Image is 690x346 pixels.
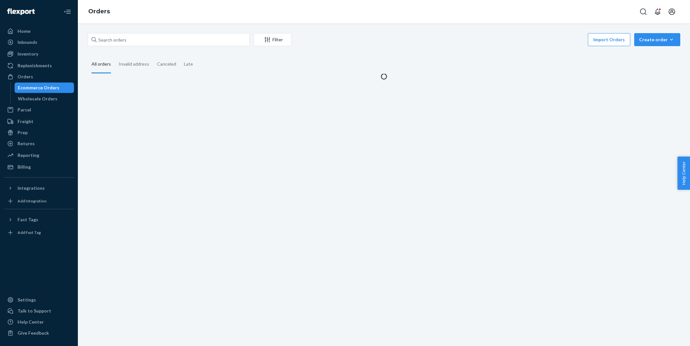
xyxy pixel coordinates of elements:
button: Help Center [677,157,690,190]
div: Inventory [18,51,38,57]
div: Invalid address [119,56,149,72]
div: Replenishments [18,62,52,69]
button: Close Navigation [61,5,74,18]
div: Fast Tags [18,216,38,223]
div: Inbounds [18,39,37,45]
div: Returns [18,140,35,147]
a: Home [4,26,74,36]
div: Reporting [18,152,39,159]
div: Settings [18,297,36,303]
div: Prep [18,129,28,136]
a: Orders [88,8,110,15]
button: Talk to Support [4,306,74,316]
a: Wholesale Orders [15,94,74,104]
ol: breadcrumbs [83,2,115,21]
img: Flexport logo [7,8,35,15]
div: Home [18,28,30,34]
button: Open account menu [665,5,678,18]
button: Fast Tags [4,214,74,225]
a: Returns [4,138,74,149]
a: Orders [4,71,74,82]
div: Give Feedback [18,330,49,336]
button: Filter [254,33,291,46]
div: Billing [18,164,31,170]
a: Freight [4,116,74,127]
a: Reporting [4,150,74,160]
div: Filter [254,36,291,43]
button: Integrations [4,183,74,193]
div: All orders [91,56,111,73]
div: Add Integration [18,198,46,204]
button: Give Feedback [4,328,74,338]
a: Inbounds [4,37,74,47]
div: Talk to Support [18,308,51,314]
a: Help Center [4,317,74,327]
div: Wholesale Orders [18,96,57,102]
div: Ecommerce Orders [18,84,59,91]
button: Open Search Box [637,5,650,18]
div: Freight [18,118,33,125]
a: Billing [4,162,74,172]
a: Inventory [4,49,74,59]
button: Open notifications [651,5,664,18]
div: Canceled [157,56,176,72]
a: Add Integration [4,196,74,206]
a: Replenishments [4,60,74,71]
button: Import Orders [588,33,630,46]
a: Settings [4,295,74,305]
button: Create order [634,33,680,46]
input: Search orders [88,33,250,46]
a: Prep [4,127,74,138]
div: Orders [18,73,33,80]
div: Integrations [18,185,45,191]
a: Parcel [4,105,74,115]
div: Help Center [18,319,44,325]
div: Add Fast Tag [18,230,41,235]
div: Late [184,56,193,72]
a: Add Fast Tag [4,227,74,238]
div: Create order [639,36,675,43]
a: Ecommerce Orders [15,83,74,93]
div: Parcel [18,107,31,113]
